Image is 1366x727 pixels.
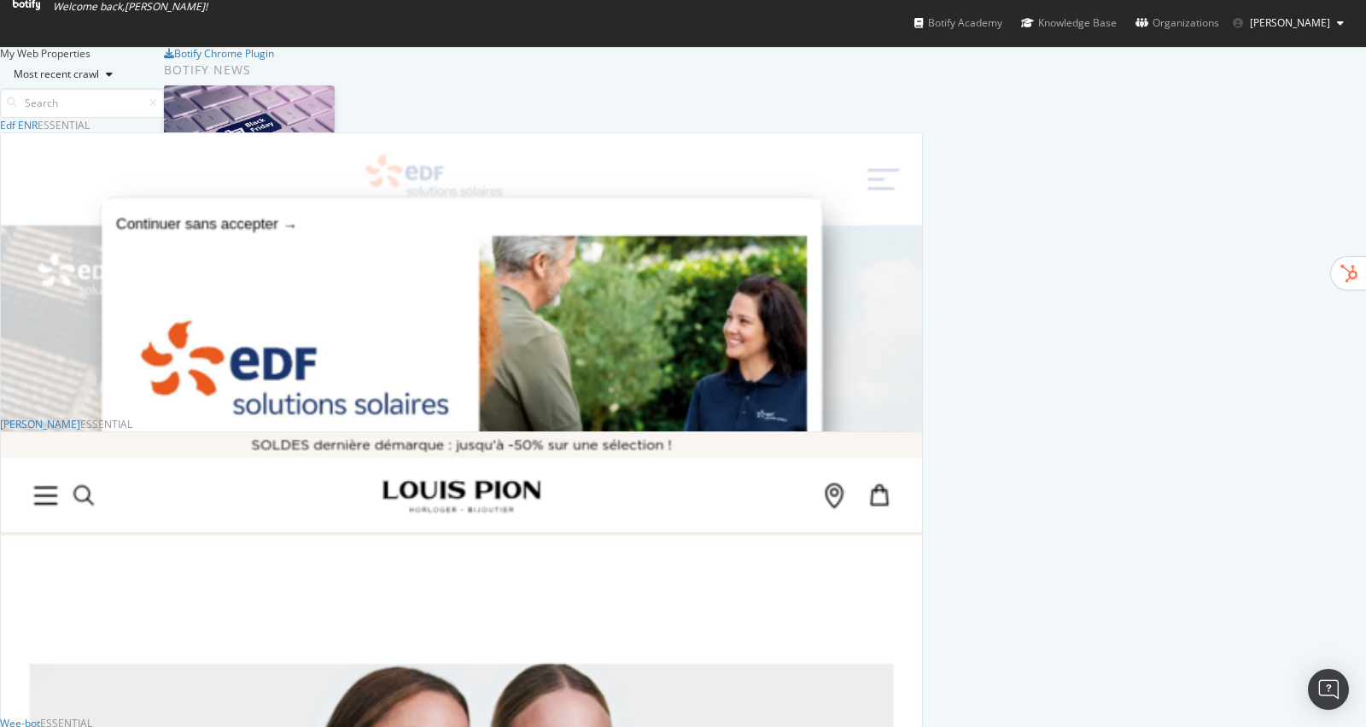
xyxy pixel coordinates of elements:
[1308,669,1349,710] div: Open Intercom Messenger
[38,118,90,132] div: Essential
[174,46,274,61] div: Botify Chrome Plugin
[1219,9,1357,37] button: [PERSON_NAME]
[1135,15,1219,32] div: Organizations
[80,417,132,431] div: Essential
[1021,15,1117,32] div: Knowledge Base
[1250,15,1330,30] span: Olivier Job
[914,15,1002,32] div: Botify Academy
[164,46,274,61] a: Botify Chrome Plugin
[14,69,99,79] div: Most recent crawl
[164,61,525,79] div: Botify news
[164,85,335,175] img: Prepare for Black Friday 2025 by Prioritizing AI Search Visibility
